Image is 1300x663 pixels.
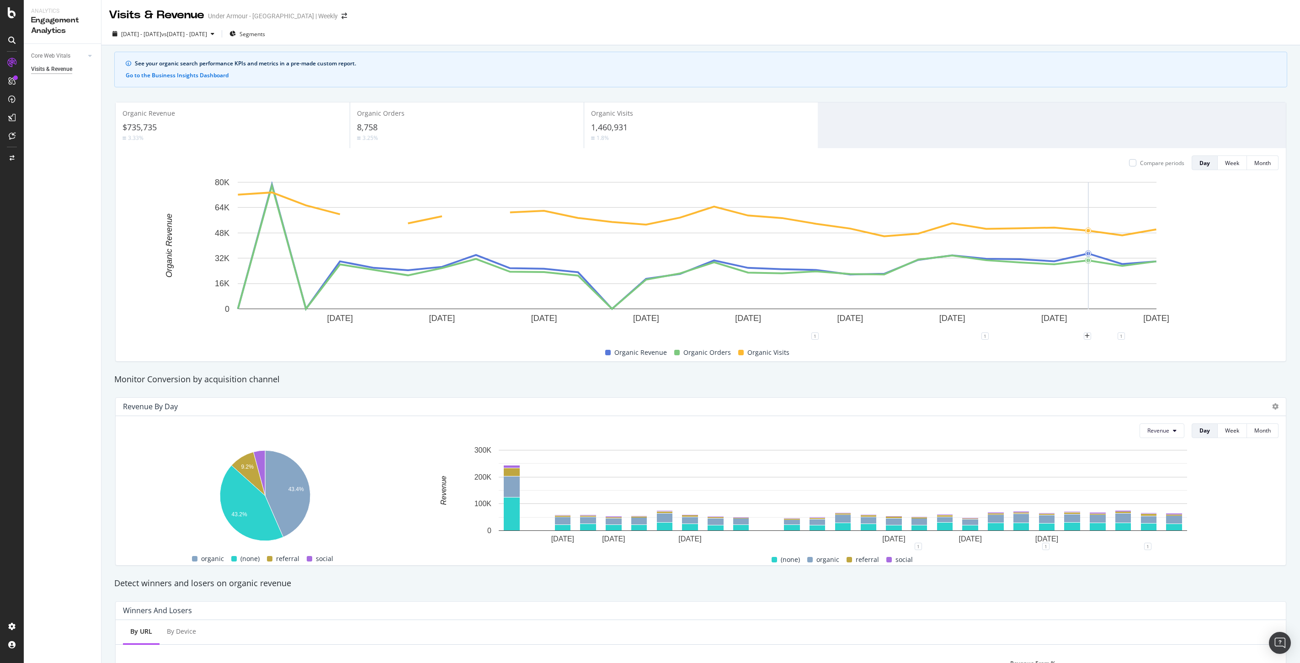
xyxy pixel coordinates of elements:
text: 100K [474,500,492,508]
text: 32K [215,254,229,263]
div: Month [1254,159,1271,167]
button: Revenue [1140,423,1184,438]
text: Organic Revenue [165,214,174,278]
div: 3.33% [128,134,144,142]
span: referral [276,553,299,564]
div: By URL [130,627,152,636]
div: Engagement Analytics [31,15,94,36]
text: [DATE] [1041,314,1067,323]
text: [DATE] [633,314,659,323]
button: Week [1218,155,1247,170]
span: (none) [781,554,800,565]
svg: A chart. [123,445,407,546]
text: 43.2% [232,511,247,518]
img: Equal [357,137,361,139]
div: Winners And Losers [123,606,192,615]
img: Equal [591,137,595,139]
text: 200K [474,473,492,481]
text: 9.2% [241,464,254,470]
span: (none) [240,553,260,564]
a: Core Web Vitals [31,51,85,61]
div: 1.8% [597,134,609,142]
text: Revenue [440,476,448,505]
svg: A chart. [123,177,1271,336]
span: social [895,554,913,565]
button: Segments [226,27,269,41]
text: [DATE] [602,535,625,543]
div: Analytics [31,7,94,15]
text: [DATE] [429,314,455,323]
div: By Device [167,627,196,636]
span: Organic Orders [357,109,405,118]
div: Day [1199,427,1210,434]
div: Open Intercom Messenger [1269,632,1291,654]
text: [DATE] [551,535,574,543]
div: Day [1199,159,1210,167]
text: [DATE] [531,314,557,323]
text: 48K [215,229,229,238]
div: Monitor Conversion by acquisition channel [110,374,1292,385]
text: 0 [225,305,229,314]
svg: A chart. [413,445,1273,546]
text: 0 [487,527,491,535]
img: Equal [123,137,126,139]
button: Day [1192,423,1218,438]
div: See your organic search performance KPIs and metrics in a pre-made custom report. [135,59,1276,68]
text: [DATE] [939,314,965,323]
div: Visits & Revenue [109,7,204,23]
text: [DATE] [735,314,761,323]
div: 1 [1118,332,1125,340]
span: $735,735 [123,122,157,133]
text: 43.4% [288,486,304,492]
span: organic [201,553,224,564]
text: [DATE] [678,535,701,543]
span: Organic Visits [747,347,789,358]
button: Month [1247,423,1279,438]
span: social [316,553,333,564]
button: Month [1247,155,1279,170]
div: Revenue by Day [123,402,178,411]
text: [DATE] [327,314,353,323]
span: Organic Revenue [123,109,175,118]
button: Go to the Business Insights Dashboard [126,71,229,80]
div: Month [1254,427,1271,434]
span: organic [816,554,839,565]
text: 64K [215,203,229,212]
a: Visits & Revenue [31,64,95,74]
span: 8,758 [357,122,378,133]
span: Organic Visits [591,109,633,118]
text: [DATE] [1035,535,1058,543]
text: [DATE] [837,314,863,323]
div: 1 [1144,543,1151,550]
div: Visits & Revenue [31,64,72,74]
span: Organic Revenue [614,347,667,358]
div: 3.25% [362,134,378,142]
div: info banner [114,52,1287,87]
text: [DATE] [882,535,905,543]
span: 1,460,931 [591,122,628,133]
span: Organic Orders [683,347,731,358]
div: 1 [981,332,989,340]
text: [DATE] [1143,314,1169,323]
span: Revenue [1147,427,1169,434]
div: arrow-right-arrow-left [341,13,347,19]
div: 1 [811,332,819,340]
div: Detect winners and losers on organic revenue [110,577,1292,589]
div: Core Web Vitals [31,51,70,61]
button: Week [1218,423,1247,438]
text: 80K [215,178,229,187]
text: 300K [474,446,492,454]
span: referral [856,554,879,565]
div: Compare periods [1140,159,1184,167]
div: Week [1225,159,1239,167]
div: Under Armour - [GEOGRAPHIC_DATA] | Weekly [208,11,338,21]
text: [DATE] [959,535,982,543]
button: Day [1192,155,1218,170]
div: Week [1225,427,1239,434]
div: 1 [1042,543,1050,550]
text: 16K [215,279,229,289]
span: Segments [240,30,265,38]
